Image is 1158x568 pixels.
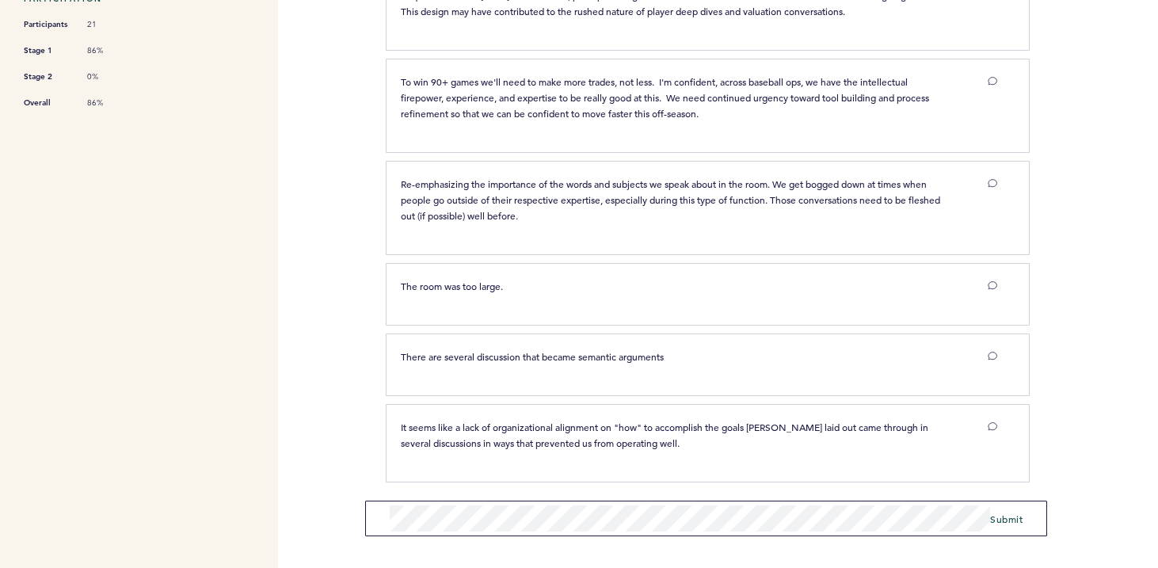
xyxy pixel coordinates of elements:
span: 0% [87,71,135,82]
span: Overall [24,95,71,111]
span: Participants [24,17,71,32]
span: Submit [990,513,1023,525]
span: The room was too large. [401,280,503,292]
span: 86% [87,97,135,109]
span: Stage 1 [24,43,71,59]
span: 21 [87,19,135,30]
button: Submit [990,511,1023,527]
span: It seems like a lack of organizational alignment on "how" to accomplish the goals [PERSON_NAME] l... [401,421,931,449]
span: There are several discussion that became semantic arguments [401,350,664,363]
span: Stage 2 [24,69,71,85]
span: To win 90+ games we'll need to make more trades, not less. I'm confident, across baseball ops, we... [401,75,931,120]
span: 86% [87,45,135,56]
span: Re-emphasizing the importance of the words and subjects we speak about in the room. We get bogged... [401,177,943,222]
